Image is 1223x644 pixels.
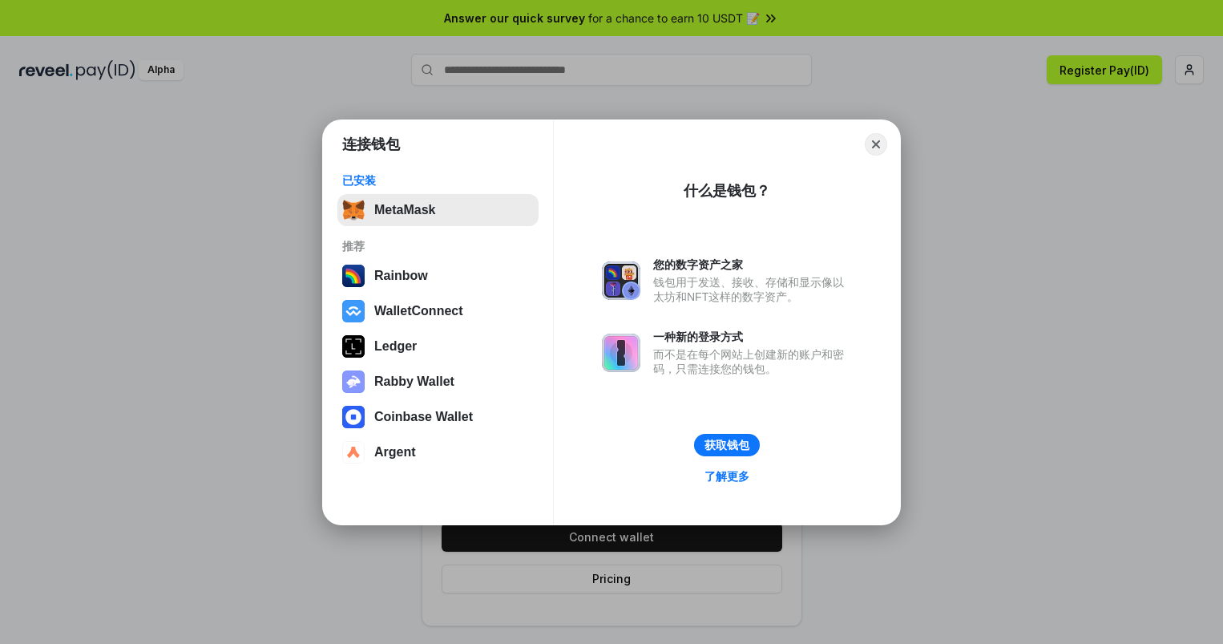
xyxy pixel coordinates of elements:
img: svg+xml,%3Csvg%20width%3D%2228%22%20height%3D%2228%22%20viewBox%3D%220%200%2028%2028%22%20fill%3D... [342,441,365,464]
div: MetaMask [374,203,435,217]
button: Rabby Wallet [337,366,539,398]
button: 获取钱包 [694,434,760,456]
div: 什么是钱包？ [684,181,770,200]
h1: 连接钱包 [342,135,400,154]
div: WalletConnect [374,304,463,318]
img: svg+xml,%3Csvg%20width%3D%22120%22%20height%3D%22120%22%20viewBox%3D%220%200%20120%20120%22%20fil... [342,265,365,287]
button: Argent [337,436,539,468]
a: 了解更多 [695,466,759,487]
div: 推荐 [342,239,534,253]
div: 获取钱包 [704,438,749,452]
div: 而不是在每个网站上创建新的账户和密码，只需连接您的钱包。 [653,347,852,376]
button: Coinbase Wallet [337,401,539,433]
div: Argent [374,445,416,460]
button: Close [865,133,887,156]
img: svg+xml,%3Csvg%20xmlns%3D%22http%3A%2F%2Fwww.w3.org%2F2000%2Fsvg%22%20fill%3D%22none%22%20viewBox... [602,261,640,300]
div: 钱包用于发送、接收、存储和显示像以太坊和NFT这样的数字资产。 [653,275,852,304]
img: svg+xml,%3Csvg%20width%3D%2228%22%20height%3D%2228%22%20viewBox%3D%220%200%2028%2028%22%20fill%3D... [342,300,365,322]
img: svg+xml,%3Csvg%20fill%3D%22none%22%20height%3D%2233%22%20viewBox%3D%220%200%2035%2033%22%20width%... [342,199,365,221]
img: svg+xml,%3Csvg%20xmlns%3D%22http%3A%2F%2Fwww.w3.org%2F2000%2Fsvg%22%20fill%3D%22none%22%20viewBox... [342,371,365,393]
div: 您的数字资产之家 [653,257,852,272]
img: svg+xml,%3Csvg%20xmlns%3D%22http%3A%2F%2Fwww.w3.org%2F2000%2Fsvg%22%20fill%3D%22none%22%20viewBox... [602,334,640,372]
div: Rainbow [374,269,428,283]
div: Coinbase Wallet [374,410,473,424]
img: svg+xml,%3Csvg%20xmlns%3D%22http%3A%2F%2Fwww.w3.org%2F2000%2Fsvg%22%20width%3D%2228%22%20height%3... [342,335,365,358]
img: svg+xml,%3Csvg%20width%3D%2228%22%20height%3D%2228%22%20viewBox%3D%220%200%2028%2028%22%20fill%3D... [342,406,365,428]
div: Ledger [374,339,417,354]
button: MetaMask [337,194,539,226]
button: WalletConnect [337,295,539,327]
div: Rabby Wallet [374,375,454,389]
button: Rainbow [337,260,539,292]
div: 了解更多 [704,469,749,484]
div: 已安装 [342,173,534,188]
div: 一种新的登录方式 [653,330,852,344]
button: Ledger [337,330,539,363]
